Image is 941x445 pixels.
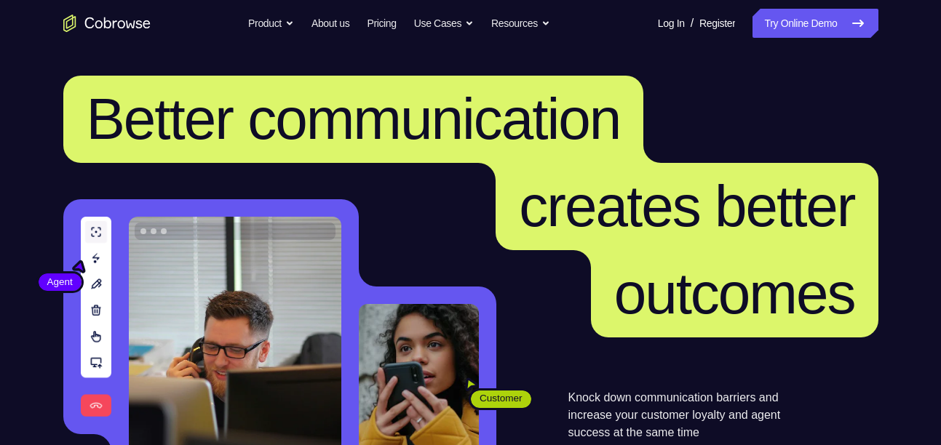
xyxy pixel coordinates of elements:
[614,261,855,326] span: outcomes
[519,174,854,238] span: creates better
[248,9,294,38] button: Product
[63,15,151,32] a: Go to the home page
[658,9,685,38] a: Log In
[753,9,878,38] a: Try Online Demo
[568,389,806,441] p: Knock down communication barriers and increase your customer loyalty and agent success at the sam...
[491,9,550,38] button: Resources
[699,9,735,38] a: Register
[367,9,396,38] a: Pricing
[414,9,474,38] button: Use Cases
[311,9,349,38] a: About us
[87,87,621,151] span: Better communication
[691,15,694,32] span: /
